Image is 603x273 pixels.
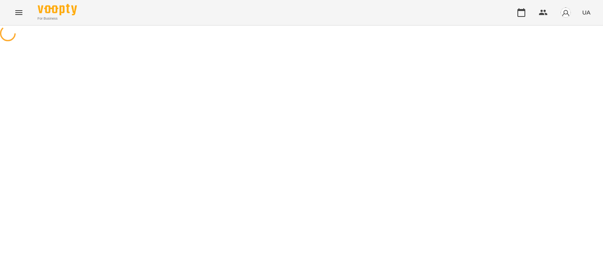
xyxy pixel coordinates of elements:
[38,4,77,15] img: Voopty Logo
[9,3,28,22] button: Menu
[582,8,590,16] span: UA
[579,5,594,20] button: UA
[560,7,571,18] img: avatar_s.png
[38,16,77,21] span: For Business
